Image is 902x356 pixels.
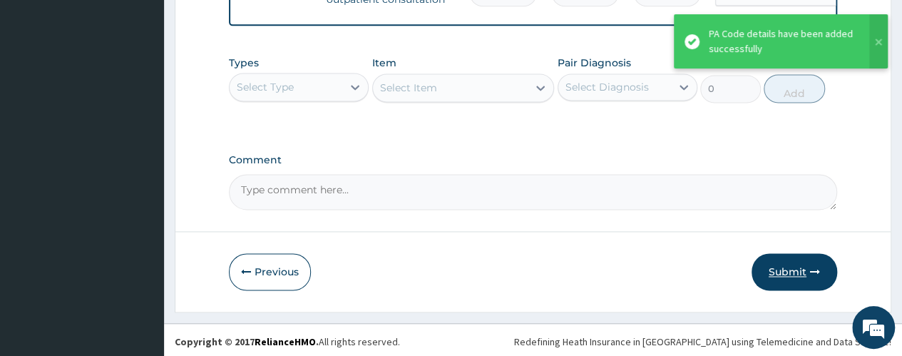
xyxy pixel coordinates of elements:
[255,335,316,348] a: RelianceHMO
[175,335,319,348] strong: Copyright © 2017 .
[565,80,649,94] div: Select Diagnosis
[234,7,268,41] div: Minimize live chat window
[229,253,311,290] button: Previous
[372,56,396,70] label: Item
[752,253,837,290] button: Submit
[7,219,272,269] textarea: Type your message and hit 'Enter'
[764,74,824,103] button: Add
[229,57,259,69] label: Types
[514,335,891,349] div: Redefining Heath Insurance in [GEOGRAPHIC_DATA] using Telemedicine and Data Science!
[83,94,197,238] span: We're online!
[26,71,58,107] img: d_794563401_company_1708531726252_794563401
[229,154,837,166] label: Comment
[558,56,631,70] label: Pair Diagnosis
[709,26,856,56] div: PA Code details have been added successfully
[237,80,294,94] div: Select Type
[74,80,240,98] div: Chat with us now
